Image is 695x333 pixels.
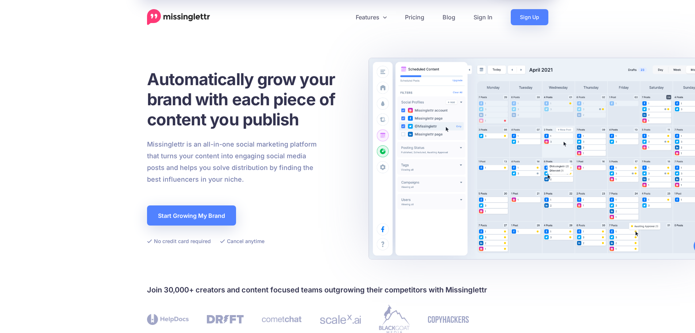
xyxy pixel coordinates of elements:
[147,236,211,246] li: No credit card required
[147,205,236,226] a: Start Growing My Brand
[511,9,548,25] a: Sign Up
[396,9,433,25] a: Pricing
[347,9,396,25] a: Features
[464,9,502,25] a: Sign In
[147,284,548,296] h4: Join 30,000+ creators and content focused teams outgrowing their competitors with Missinglettr
[147,139,317,185] p: Missinglettr is an all-in-one social marketing platform that turns your content into engaging soc...
[220,236,265,246] li: Cancel anytime
[433,9,464,25] a: Blog
[147,9,210,25] a: Home
[147,69,353,129] h1: Automatically grow your brand with each piece of content you publish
